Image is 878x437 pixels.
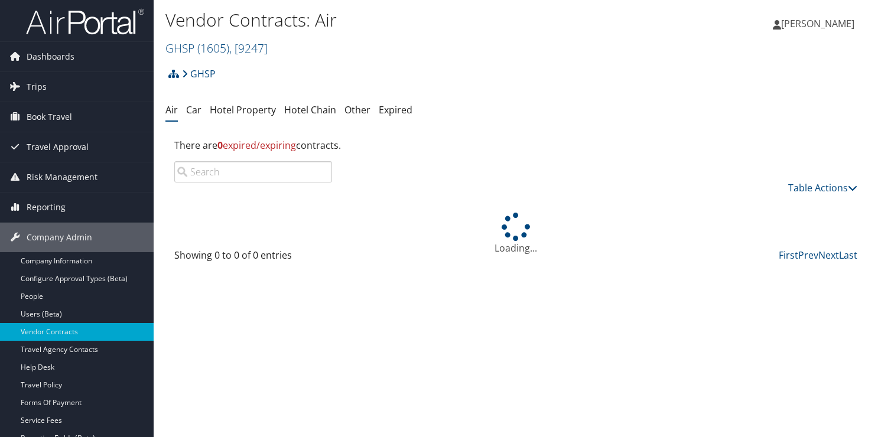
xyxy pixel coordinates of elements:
a: GHSP [165,40,268,56]
div: Showing 0 to 0 of 0 entries [174,248,332,268]
span: [PERSON_NAME] [781,17,854,30]
div: Loading... [165,213,866,255]
span: Dashboards [27,42,74,71]
span: expired/expiring [217,139,296,152]
a: GHSP [182,62,216,86]
a: Last [839,249,857,262]
span: ( 1605 ) [197,40,229,56]
span: , [ 9247 ] [229,40,268,56]
a: Next [818,249,839,262]
a: Air [165,103,178,116]
div: There are contracts. [165,129,866,161]
a: Other [344,103,370,116]
input: Search [174,161,332,182]
span: Trips [27,72,47,102]
span: Book Travel [27,102,72,132]
span: Company Admin [27,223,92,252]
a: Hotel Property [210,103,276,116]
strong: 0 [217,139,223,152]
h1: Vendor Contracts: Air [165,8,633,32]
span: Reporting [27,193,66,222]
span: Travel Approval [27,132,89,162]
a: [PERSON_NAME] [773,6,866,41]
img: airportal-logo.png [26,8,144,35]
a: Prev [798,249,818,262]
a: Table Actions [788,181,857,194]
a: Hotel Chain [284,103,336,116]
span: Risk Management [27,162,97,192]
a: Car [186,103,201,116]
a: First [779,249,798,262]
a: Expired [379,103,412,116]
